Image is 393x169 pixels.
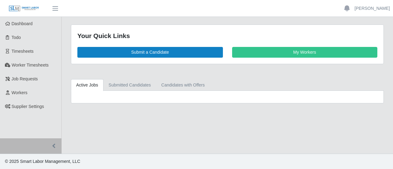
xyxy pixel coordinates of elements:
a: [PERSON_NAME] [355,5,390,12]
a: Submit a Candidate [77,47,223,58]
a: Active Jobs [71,79,103,91]
a: Submitted Candidates [103,79,156,91]
span: Timesheets [12,49,34,54]
span: Job Requests [12,76,38,81]
span: Dashboard [12,21,33,26]
span: Workers [12,90,28,95]
a: My Workers [232,47,378,58]
a: Candidates with Offers [156,79,210,91]
img: SLM Logo [9,5,39,12]
span: Worker Timesheets [12,63,49,67]
span: Supplier Settings [12,104,44,109]
div: Your Quick Links [77,31,377,41]
span: Todo [12,35,21,40]
span: © 2025 Smart Labor Management, LLC [5,159,80,164]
